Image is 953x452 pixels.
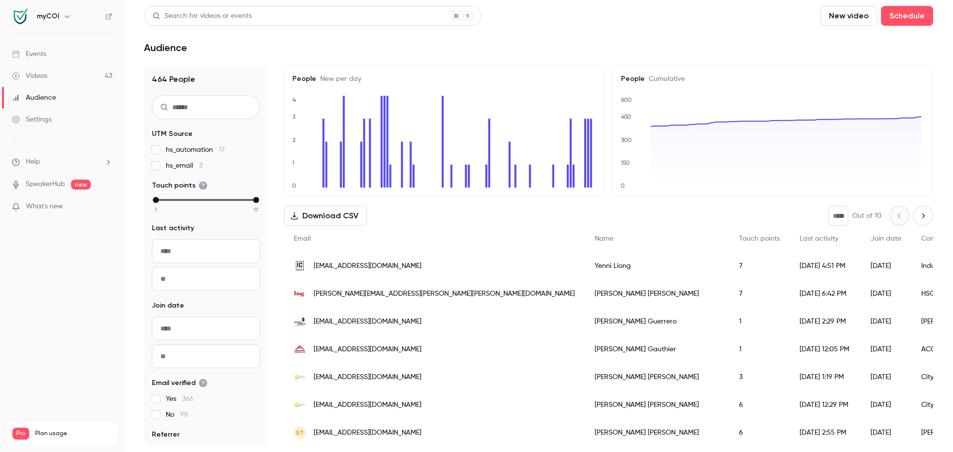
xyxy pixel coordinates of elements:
[314,372,421,383] span: [EMAIL_ADDRESS][DOMAIN_NAME]
[729,363,790,391] div: 3
[861,308,911,335] div: [DATE]
[152,11,252,21] div: Search for videos or events
[790,363,861,391] div: [DATE] 1:19 PM
[921,235,953,242] span: Company
[182,395,194,402] span: 366
[296,428,304,437] span: ST
[790,335,861,363] div: [DATE] 12:05 PM
[37,11,59,21] h6: myCOI
[294,399,306,411] img: albanyga.gov
[316,75,361,82] span: New per day
[620,159,630,166] text: 150
[729,308,790,335] div: 1
[800,235,838,242] span: Last activity
[199,162,203,169] span: 3
[153,197,159,203] div: min
[292,96,296,103] text: 4
[166,145,225,155] span: hs_automation
[292,113,296,120] text: 3
[585,419,729,447] div: [PERSON_NAME] [PERSON_NAME]
[790,280,861,308] div: [DATE] 6:42 PM
[166,161,203,171] span: hs_email
[12,93,56,103] div: Audience
[152,344,260,368] input: To
[152,73,260,85] h1: 464 People
[166,410,188,420] span: No
[595,235,613,242] span: Name
[620,96,632,103] text: 600
[254,205,259,214] span: 17
[621,74,925,84] h5: People
[314,261,421,271] span: [EMAIL_ADDRESS][DOMAIN_NAME]
[585,280,729,308] div: [PERSON_NAME] [PERSON_NAME]
[585,252,729,280] div: Yenni Liong
[314,344,421,355] span: [EMAIL_ADDRESS][DOMAIN_NAME]
[12,428,29,440] span: Pro
[166,394,194,404] span: Yes
[253,197,259,203] div: max
[71,180,91,190] span: new
[35,430,112,438] span: Plan usage
[881,6,933,26] button: Schedule
[790,391,861,419] div: [DATE] 12:29 PM
[790,308,861,335] div: [DATE] 2:29 PM
[314,400,421,410] span: [EMAIL_ADDRESS][DOMAIN_NAME]
[152,301,184,311] span: Join date
[292,159,294,166] text: 1
[871,235,901,242] span: Join date
[314,428,421,438] span: [EMAIL_ADDRESS][DOMAIN_NAME]
[585,308,729,335] div: [PERSON_NAME] Guerrero
[219,146,225,153] span: 17
[152,181,207,191] span: Touch points
[790,419,861,447] div: [DATE] 2:55 PM
[26,179,65,190] a: SpeakerHub
[152,239,260,263] input: From
[152,430,180,440] span: Referrer
[729,280,790,308] div: 7
[292,182,296,189] text: 0
[100,202,112,211] iframe: Noticeable Trigger
[294,371,306,383] img: albanyga.gov
[152,378,207,388] span: Email verified
[180,411,188,418] span: 98
[621,113,631,120] text: 450
[852,211,882,221] p: Out of 10
[152,129,193,139] span: UTM Source
[26,201,63,212] span: What's new
[152,267,260,291] input: To
[585,335,729,363] div: [PERSON_NAME] Gauthier
[729,391,790,419] div: 6
[790,252,861,280] div: [DATE] 4:51 PM
[861,363,911,391] div: [DATE]
[729,335,790,363] div: 1
[314,289,575,299] span: [PERSON_NAME][EMAIL_ADDRESS][PERSON_NAME][PERSON_NAME][DOMAIN_NAME]
[621,136,632,143] text: 300
[861,419,911,447] div: [DATE]
[294,235,311,242] span: Email
[284,206,367,226] button: Download CSV
[152,223,194,233] span: Last activity
[913,206,933,226] button: Next page
[12,115,52,125] div: Settings
[144,42,187,54] h1: Audience
[292,74,596,84] h5: People
[294,260,306,272] img: industrycity.com
[12,8,28,24] img: myCOI
[12,71,47,81] div: Videos
[294,288,306,300] img: herndon-group.com
[585,391,729,419] div: [PERSON_NAME] [PERSON_NAME]
[861,335,911,363] div: [DATE]
[314,317,421,327] span: [EMAIL_ADDRESS][DOMAIN_NAME]
[645,75,685,82] span: Cumulative
[294,316,306,327] img: hrcg.com
[739,235,780,242] span: Touch points
[292,136,296,143] text: 2
[861,280,911,308] div: [DATE]
[620,182,625,189] text: 0
[12,157,112,167] li: help-dropdown-opener
[155,205,157,214] span: 1
[26,157,40,167] span: Help
[729,419,790,447] div: 6
[861,391,911,419] div: [DATE]
[729,252,790,280] div: 7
